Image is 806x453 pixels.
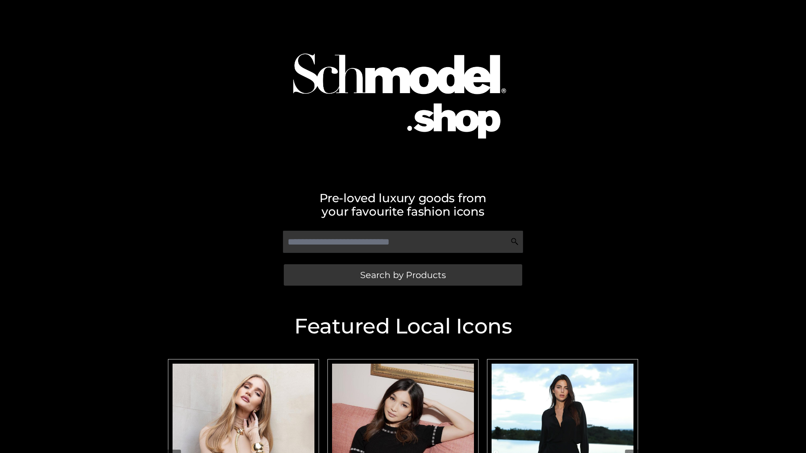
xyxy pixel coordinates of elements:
img: Search Icon [510,237,519,246]
h2: Pre-loved luxury goods from your favourite fashion icons [164,191,642,218]
h2: Featured Local Icons​ [164,316,642,337]
a: Search by Products [284,264,522,286]
span: Search by Products [360,271,446,279]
